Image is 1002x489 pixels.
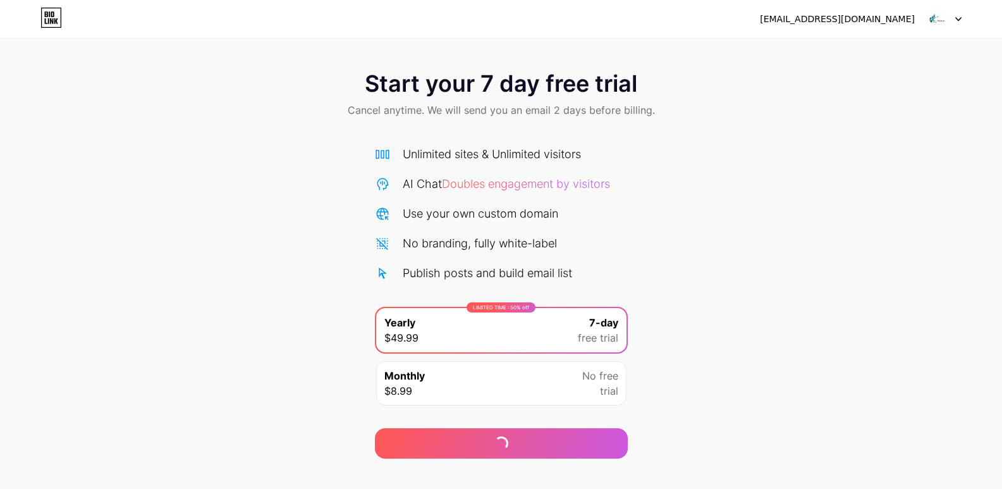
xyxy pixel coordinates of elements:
span: 7-day [589,315,618,330]
div: Unlimited sites & Unlimited visitors [403,145,581,163]
div: LIMITED TIME : 50% off [467,302,535,313]
div: Publish posts and build email list [403,264,572,282]
span: Start your 7 day free trial [365,71,637,96]
span: $8.99 [384,383,412,399]
div: Use your own custom domain [403,205,558,222]
span: $49.99 [384,330,419,345]
span: Cancel anytime. We will send you an email 2 days before billing. [348,102,655,118]
span: free trial [578,330,618,345]
span: Monthly [384,368,425,383]
span: Doubles engagement by visitors [442,177,610,190]
div: AI Chat [403,175,610,192]
img: nstradersmultan [924,7,948,31]
span: Yearly [384,315,415,330]
span: trial [600,383,618,399]
div: [EMAIL_ADDRESS][DOMAIN_NAME] [760,13,915,26]
div: No branding, fully white-label [403,235,557,252]
span: No free [582,368,618,383]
